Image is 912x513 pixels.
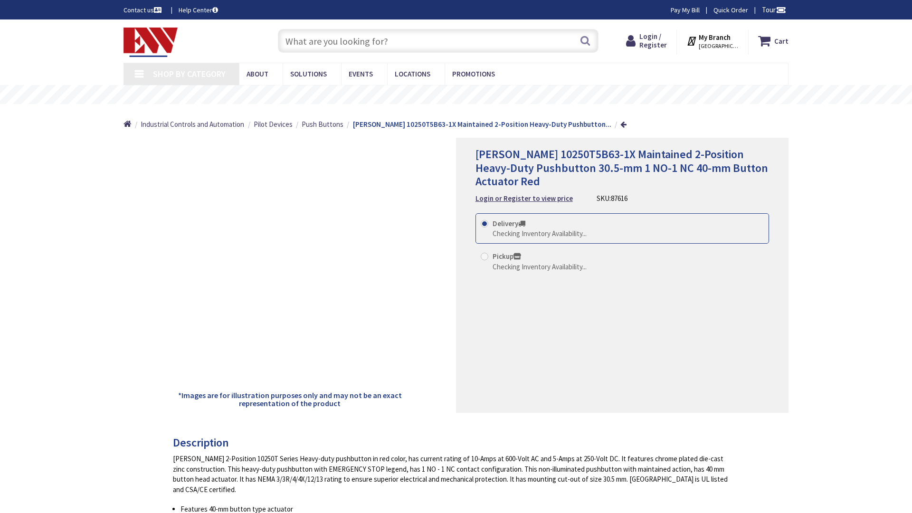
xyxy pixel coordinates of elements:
[475,194,573,203] strong: Login or Register to view price
[758,32,788,49] a: Cart
[353,120,611,129] strong: [PERSON_NAME] 10250T5B63-1X Maintained 2-Position Heavy-Duty Pushbutton...
[179,5,218,15] a: Help Center
[141,120,244,129] span: Industrial Controls and Automation
[173,437,732,449] h3: Description
[713,5,748,15] a: Quick Order
[686,32,739,49] div: My Branch [GEOGRAPHIC_DATA], [GEOGRAPHIC_DATA]
[302,120,343,129] span: Push Buttons
[493,228,587,238] div: Checking Inventory Availability...
[123,28,178,57] img: Electrical Wholesalers, Inc.
[611,194,627,203] span: 87616
[699,33,731,42] strong: My Branch
[153,68,226,79] span: Shop By Category
[597,193,627,203] div: SKU:
[626,32,667,49] a: Login / Register
[378,90,551,100] rs-layer: Free Same Day Pickup at 19 Locations
[475,147,768,189] span: [PERSON_NAME] 10250T5B63-1X Maintained 2-Position Heavy-Duty Pushbutton 30.5-mm 1 NO-1 NC 40-mm B...
[762,5,786,14] span: Tour
[699,42,739,50] span: [GEOGRAPHIC_DATA], [GEOGRAPHIC_DATA]
[278,29,598,53] input: What are you looking for?
[141,119,244,129] a: Industrial Controls and Automation
[671,5,700,15] a: Pay My Bill
[302,119,343,129] a: Push Buttons
[493,262,587,272] div: Checking Inventory Availability...
[123,5,163,15] a: Contact us
[349,69,373,78] span: Events
[452,69,495,78] span: Promotions
[173,454,732,494] div: [PERSON_NAME] 2-Position 10250T Series Heavy-duty pushbutton in red color, has current rating of ...
[475,193,573,203] a: Login or Register to view price
[254,119,293,129] a: Pilot Devices
[177,391,403,408] h5: *Images are for illustration purposes only and may not be an exact representation of the product
[639,32,667,49] span: Login / Register
[493,252,521,261] strong: Pickup
[493,219,525,228] strong: Delivery
[247,69,268,78] span: About
[395,69,430,78] span: Locations
[254,120,293,129] span: Pilot Devices
[774,32,788,49] strong: Cart
[290,69,327,78] span: Solutions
